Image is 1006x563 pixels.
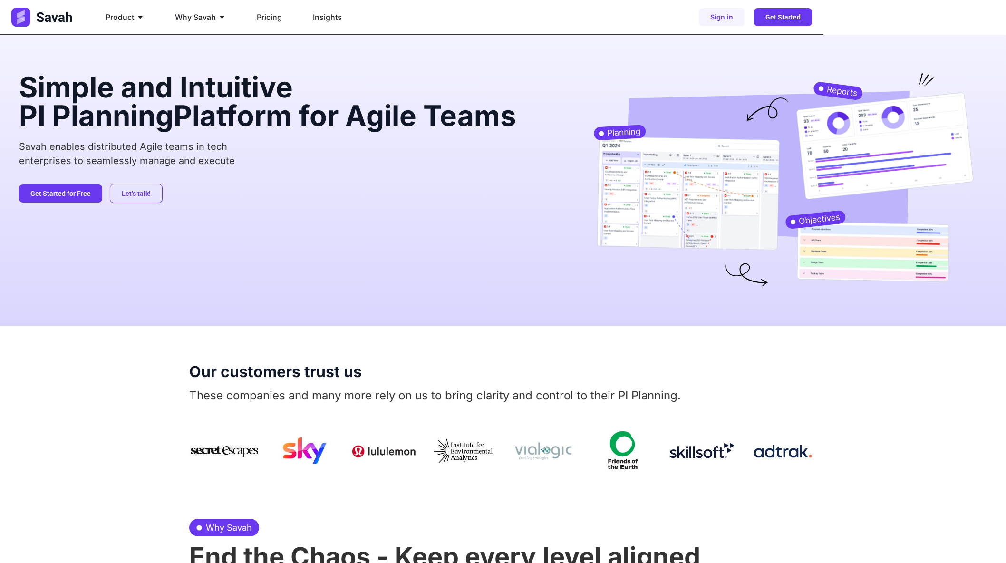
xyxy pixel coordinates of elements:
[203,521,252,534] span: Why Savah
[19,184,102,203] a: Get Started for Free
[699,8,745,26] a: Sign in
[122,190,151,197] span: Let’s talk!
[754,8,812,26] a: Get Started
[110,184,163,203] a: Let’s talk!
[175,11,216,23] span: Why Savah
[30,190,91,197] span: Get Started for Free
[98,8,525,27] nav: Menu
[189,387,817,404] p: These companies and many more rely on us to bring clarity and control to their PI Planning.
[19,73,540,130] h2: Simple and Intuitive Platform for Agile Teams
[98,8,525,27] div: Menu Toggle
[19,139,540,168] p: Savah enables distributed Agile teams in tech enterprises to seamlessly manage and execute
[765,14,801,20] span: Get Started
[257,11,282,23] a: Pricing
[313,11,342,23] a: Insights
[19,98,174,133] span: PI Planning
[710,14,733,20] span: Sign in
[189,364,817,379] h2: Our customers trust us
[106,11,134,23] span: Product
